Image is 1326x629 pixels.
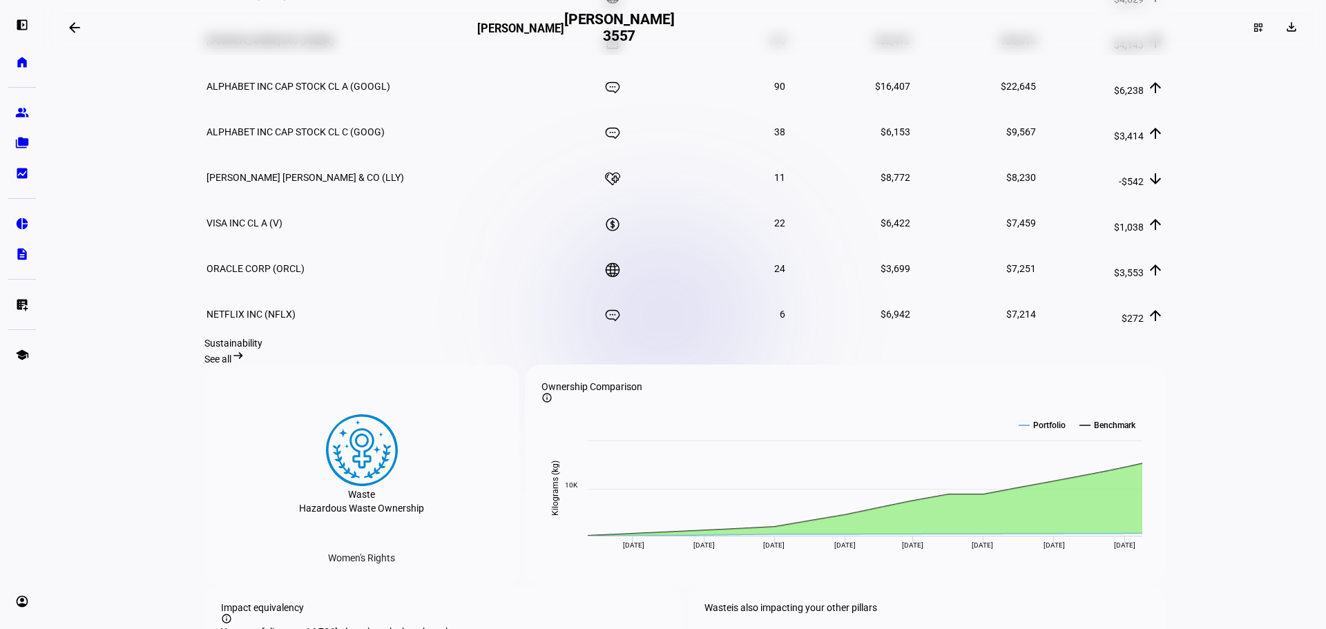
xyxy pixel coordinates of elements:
[326,414,398,486] img: womensRights.colored.svg
[693,541,715,549] span: [DATE]
[477,22,564,43] h3: [PERSON_NAME]
[206,81,390,92] span: ALPHABET INC CAP STOCK CL A (GOOGL)
[1114,222,1144,233] span: $1,038
[902,541,923,549] span: [DATE]
[231,349,245,362] mat-icon: arrow_right_alt
[15,136,29,150] eth-mat-symbol: folder_copy
[1147,125,1164,142] mat-icon: arrow_upward
[1094,420,1136,430] text: Benchmark
[206,172,404,183] span: [PERSON_NAME] [PERSON_NAME] & CO (LLY)
[206,263,305,274] span: ORACLE CORP (ORCL)
[1006,172,1036,183] span: $8,230
[1147,79,1164,96] mat-icon: arrow_upward
[1006,309,1036,320] span: $7,214
[564,11,675,44] h2: [PERSON_NAME] 3557
[704,602,731,613] span: Waste
[1147,216,1164,233] mat-icon: arrow_upward
[66,19,83,36] mat-icon: arrow_backwards
[15,106,29,119] eth-mat-symbol: group
[875,81,910,92] span: $16,407
[774,172,785,183] span: 11
[834,541,856,549] span: [DATE]
[623,541,644,549] span: [DATE]
[8,159,36,187] a: bid_landscape
[8,129,36,157] a: folder_copy
[1119,176,1144,187] span: -$542
[1006,126,1036,137] span: $9,567
[881,126,910,137] span: $6,153
[704,602,877,613] div: is also impacting your other pillars
[1147,262,1164,278] mat-icon: arrow_upward
[763,541,785,549] span: [DATE]
[15,166,29,180] eth-mat-symbol: bid_landscape
[1285,20,1298,34] mat-icon: download
[1147,307,1164,324] mat-icon: arrow_upward
[1114,130,1144,142] span: $3,414
[541,381,1149,392] div: Ownership Comparison
[204,338,1166,349] div: Sustainability
[541,392,552,403] mat-icon: info_outline
[15,18,29,32] eth-mat-symbol: left_panel_open
[206,126,385,137] span: ALPHABET INC CAP STOCK CL C (GOOG)
[221,613,232,624] mat-icon: info_outline
[221,602,304,613] span: Impact equivalency
[550,461,560,516] text: Kilograms (kg)
[317,547,406,569] div: Women's Rights
[1114,267,1144,278] span: $3,553
[881,263,910,274] span: $3,699
[15,594,29,608] eth-mat-symbol: account_circle
[8,48,36,76] a: home
[780,309,785,320] span: 6
[15,55,29,69] eth-mat-symbol: home
[1044,541,1065,549] span: [DATE]
[15,298,29,311] eth-mat-symbol: list_alt_add
[774,81,785,92] span: 90
[774,217,785,229] span: 22
[1114,541,1135,549] span: [DATE]
[1001,81,1036,92] span: $22,645
[881,217,910,229] span: $6,422
[15,217,29,231] eth-mat-symbol: pie_chart
[206,217,282,229] span: VISA INC CL A (V)
[1147,171,1164,187] mat-icon: arrow_downward
[565,481,578,489] text: 10K
[204,354,231,365] span: See all
[881,172,910,183] span: $8,772
[206,309,296,320] span: NETFLIX INC (NFLX)
[1122,313,1144,324] span: $272
[15,247,29,261] eth-mat-symbol: description
[1253,22,1264,33] mat-icon: dashboard_customize
[881,309,910,320] span: $6,942
[348,486,375,503] div: Waste
[1033,420,1066,430] text: Portfolio
[15,348,29,362] eth-mat-symbol: school
[972,541,993,549] span: [DATE]
[774,263,785,274] span: 24
[8,99,36,126] a: group
[8,240,36,268] a: description
[8,210,36,238] a: pie_chart
[299,503,424,514] div: Hazardous Waste Ownership
[774,126,785,137] span: 38
[1006,217,1036,229] span: $7,459
[1006,263,1036,274] span: $7,251
[1114,85,1144,96] span: $6,238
